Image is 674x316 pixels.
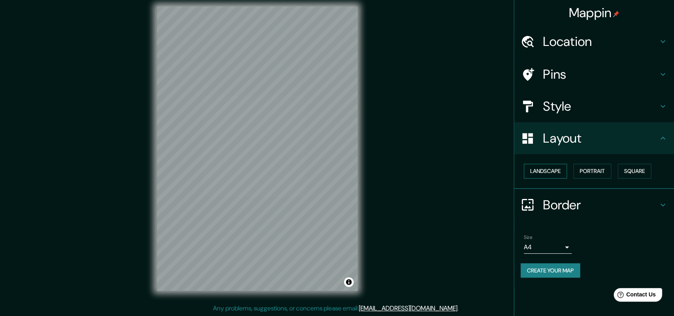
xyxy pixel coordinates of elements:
[157,6,358,291] canvas: Map
[460,304,461,313] div: .
[618,164,651,179] button: Square
[213,304,459,313] p: Any problems, suggestions, or concerns please email .
[514,26,674,58] div: Location
[524,241,572,254] div: A4
[543,66,658,82] h4: Pins
[613,11,619,17] img: pin-icon.png
[521,263,580,278] button: Create your map
[514,58,674,90] div: Pins
[569,5,620,21] h4: Mappin
[603,285,665,307] iframe: Help widget launcher
[514,90,674,122] div: Style
[543,197,658,213] h4: Border
[524,164,567,179] button: Landscape
[514,189,674,221] div: Border
[359,304,457,312] a: [EMAIL_ADDRESS][DOMAIN_NAME]
[543,34,658,50] h4: Location
[459,304,460,313] div: .
[543,130,658,146] h4: Layout
[344,277,354,287] button: Toggle attribution
[543,98,658,114] h4: Style
[514,122,674,154] div: Layout
[524,234,532,240] label: Size
[573,164,611,179] button: Portrait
